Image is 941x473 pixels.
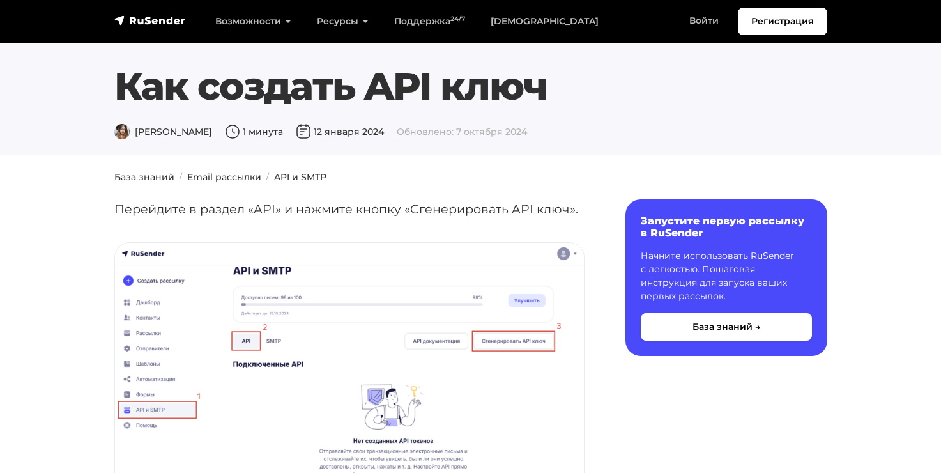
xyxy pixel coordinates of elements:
[114,63,827,109] h1: Как создать API ключ
[625,199,827,356] a: Запустите первую рассылку в RuSender Начните использовать RuSender с легкостью. Пошаговая инструк...
[114,126,212,137] span: [PERSON_NAME]
[114,199,585,219] p: Перейдите в раздел «API» и нажмите кнопку «Сгенерировать API ключ».
[677,8,731,34] a: Войти
[641,215,812,239] h6: Запустите первую рассылку в RuSender
[114,14,186,27] img: RuSender
[641,313,812,341] button: База знаний →
[738,8,827,35] a: Регистрация
[296,124,311,139] img: Дата публикации
[304,8,381,35] a: Ресурсы
[225,126,283,137] span: 1 минута
[187,171,261,183] a: Email рассылки
[296,126,384,137] span: 12 января 2024
[203,8,304,35] a: Возможности
[478,8,611,35] a: [DEMOGRAPHIC_DATA]
[381,8,478,35] a: Поддержка24/7
[225,124,240,139] img: Время чтения
[274,171,326,183] a: API и SMTP
[114,171,174,183] a: База знаний
[450,15,465,23] sup: 24/7
[397,126,527,137] span: Обновлено: 7 октября 2024
[107,171,835,184] nav: breadcrumb
[641,249,812,303] p: Начните использовать RuSender с легкостью. Пошаговая инструкция для запуска ваших первых рассылок.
